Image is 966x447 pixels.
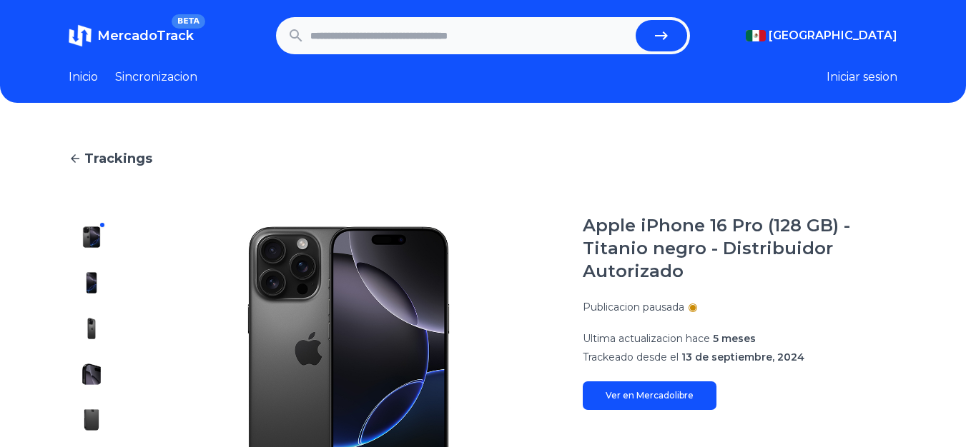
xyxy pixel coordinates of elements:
img: Apple iPhone 16 Pro (128 GB) - Titanio negro - Distribuidor Autorizado [80,226,103,248]
img: Apple iPhone 16 Pro (128 GB) - Titanio negro - Distribuidor Autorizado [80,363,103,386]
button: Iniciar sesion [827,69,897,86]
span: Ultima actualizacion hace [583,332,710,345]
span: BETA [172,14,205,29]
button: [GEOGRAPHIC_DATA] [746,27,897,44]
span: 5 meses [713,332,756,345]
a: Inicio [69,69,98,86]
a: Ver en Mercadolibre [583,381,716,410]
img: Apple iPhone 16 Pro (128 GB) - Titanio negro - Distribuidor Autorizado [80,317,103,340]
span: [GEOGRAPHIC_DATA] [769,27,897,44]
img: Apple iPhone 16 Pro (128 GB) - Titanio negro - Distribuidor Autorizado [80,271,103,294]
img: Apple iPhone 16 Pro (128 GB) - Titanio negro - Distribuidor Autorizado [80,408,103,431]
span: Trackings [84,149,152,169]
p: Publicacion pausada [583,300,684,314]
a: MercadoTrackBETA [69,24,194,47]
img: Mexico [746,30,766,41]
a: Sincronizacion [115,69,197,86]
span: MercadoTrack [97,28,194,44]
a: Trackings [69,149,897,169]
h1: Apple iPhone 16 Pro (128 GB) - Titanio negro - Distribuidor Autorizado [583,214,897,283]
img: MercadoTrack [69,24,92,47]
span: 13 de septiembre, 2024 [681,351,804,363]
span: Trackeado desde el [583,351,679,363]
